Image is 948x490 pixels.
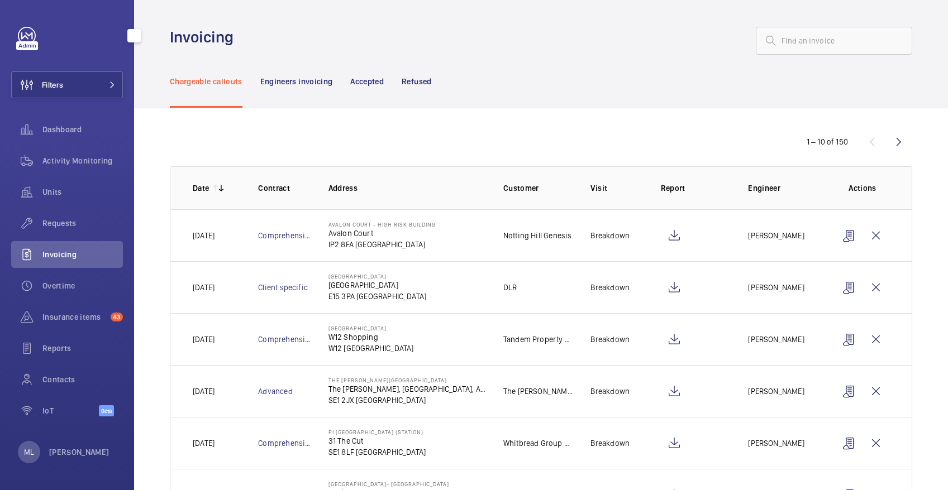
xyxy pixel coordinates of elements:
[748,438,804,449] p: [PERSON_NAME]
[503,182,573,194] p: Customer
[328,377,485,383] p: The [PERSON_NAME][GEOGRAPHIC_DATA]
[503,282,517,293] p: DLR
[807,136,848,147] div: 1 – 10 of 150
[42,124,123,135] span: Dashboard
[11,71,123,98] button: Filters
[42,280,123,291] span: Overtime
[42,218,123,229] span: Requests
[170,76,242,87] p: Chargeable callouts
[42,249,123,260] span: Invoicing
[328,239,436,250] p: IP2 8FA [GEOGRAPHIC_DATA]
[661,182,731,194] p: Report
[42,186,123,198] span: Units
[748,230,804,241] p: [PERSON_NAME]
[42,155,123,166] span: Activity Monitoring
[99,405,114,416] span: Beta
[503,230,572,241] p: Notting Hill Genesis
[24,446,34,458] p: ML
[328,332,414,343] p: W12 Shopping
[42,311,106,323] span: Insurance items
[42,79,63,90] span: Filters
[328,435,426,446] p: 31 The Cut
[328,221,436,228] p: Avalon Court - High Risk Building
[328,429,426,435] p: PI [GEOGRAPHIC_DATA] (Station)
[193,438,215,449] p: [DATE]
[328,291,427,302] p: E15 3PA [GEOGRAPHIC_DATA]
[590,182,642,194] p: Visit
[402,76,431,87] p: Refused
[193,334,215,345] p: [DATE]
[350,76,384,87] p: Accepted
[748,282,804,293] p: [PERSON_NAME]
[111,313,123,321] span: 43
[748,386,804,397] p: [PERSON_NAME]
[258,231,313,240] a: Comprehensive
[503,334,573,345] p: Tandem Property Asset Management
[590,230,630,241] p: Breakdown
[328,383,485,395] p: The [PERSON_NAME], [GEOGRAPHIC_DATA], Autograph Collection
[503,386,573,397] p: The [PERSON_NAME][GEOGRAPHIC_DATA]
[748,334,804,345] p: [PERSON_NAME]
[836,182,889,194] p: Actions
[590,386,630,397] p: Breakdown
[170,27,240,47] h1: Invoicing
[42,374,123,385] span: Contacts
[756,27,912,55] input: Find an invoice
[328,481,449,487] p: [GEOGRAPHIC_DATA]- [GEOGRAPHIC_DATA]
[503,438,573,449] p: Whitbread Group PLC
[328,395,485,406] p: SE1 2JX [GEOGRAPHIC_DATA]
[328,182,485,194] p: Address
[193,386,215,397] p: [DATE]
[328,280,427,291] p: [GEOGRAPHIC_DATA]
[590,334,630,345] p: Breakdown
[258,439,313,448] a: Comprehensive
[258,283,308,292] a: Client specific
[258,387,292,396] a: Advanced
[42,343,123,354] span: Reports
[193,182,209,194] p: Date
[590,282,630,293] p: Breakdown
[258,335,313,344] a: Comprehensive
[590,438,630,449] p: Breakdown
[328,343,414,354] p: W12 [GEOGRAPHIC_DATA]
[260,76,333,87] p: Engineers invoicing
[748,182,818,194] p: Engineer
[258,182,310,194] p: Contract
[328,228,436,239] p: Avalon Court
[328,446,426,458] p: SE1 8LF [GEOGRAPHIC_DATA]
[328,273,427,280] p: [GEOGRAPHIC_DATA]
[42,405,99,416] span: IoT
[328,325,414,332] p: [GEOGRAPHIC_DATA]
[49,446,109,458] p: [PERSON_NAME]
[193,282,215,293] p: [DATE]
[193,230,215,241] p: [DATE]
